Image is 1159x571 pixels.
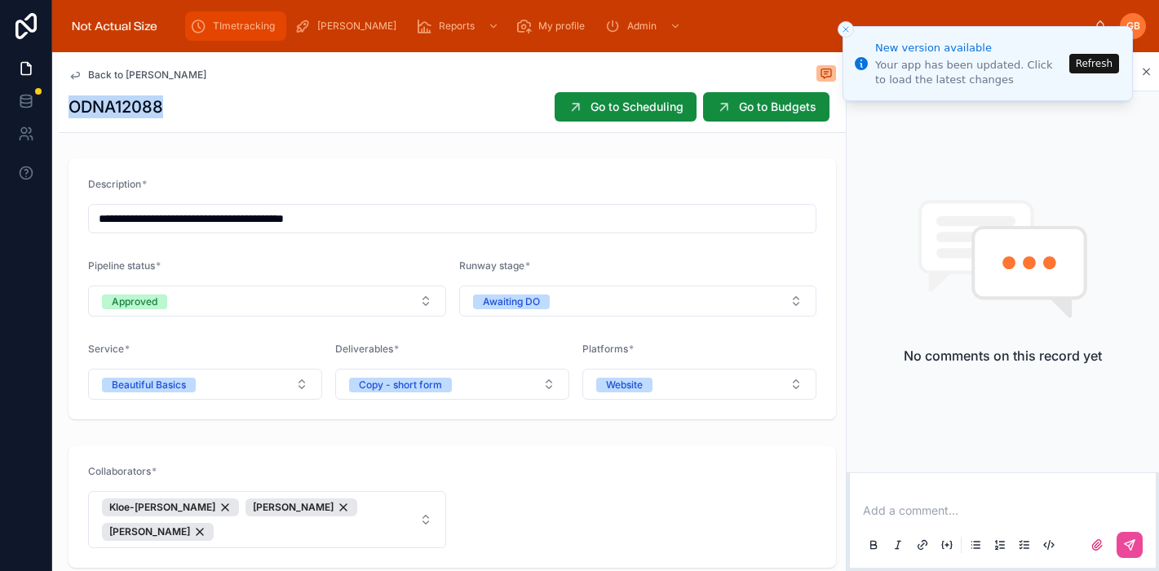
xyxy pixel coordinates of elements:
[112,294,157,309] div: Approved
[335,343,393,355] span: Deliverables
[349,376,452,392] button: Unselect COPY_SHORT_FORM
[904,346,1102,365] h2: No comments on this record yet
[253,501,334,514] span: [PERSON_NAME]
[459,259,524,272] span: Runway stage
[359,378,442,392] div: Copy - short form
[439,20,475,33] span: Reports
[459,285,817,316] button: Select Button
[88,465,151,477] span: Collaborators
[185,11,286,41] a: TImetracking
[596,376,652,392] button: Unselect WEBSITE
[582,343,628,355] span: Platforms
[112,378,186,392] div: Beautiful Basics
[483,294,540,309] div: Awaiting DO
[88,491,446,548] button: Select Button
[1069,54,1119,73] button: Refresh
[875,40,1064,56] div: New version available
[627,20,657,33] span: Admin
[177,8,1094,44] div: scrollable content
[102,498,239,516] button: Unselect 48
[838,21,854,38] button: Close toast
[591,99,683,115] span: Go to Scheduling
[555,92,697,122] button: Go to Scheduling
[109,501,215,514] span: Kloe-[PERSON_NAME]
[65,13,164,39] img: App logo
[69,69,206,82] a: Back to [PERSON_NAME]
[411,11,507,41] a: Reports
[88,259,155,272] span: Pipeline status
[69,95,163,118] h1: ODNA12088
[606,378,643,392] div: Website
[290,11,408,41] a: [PERSON_NAME]
[1126,20,1140,33] span: GB
[88,178,141,190] span: Description
[102,523,214,541] button: Unselect 8
[875,58,1064,87] div: Your app has been updated. Click to load the latest changes
[88,285,446,316] button: Select Button
[213,20,275,33] span: TImetracking
[599,11,689,41] a: Admin
[317,20,396,33] span: [PERSON_NAME]
[246,498,357,516] button: Unselect 9
[109,525,190,538] span: [PERSON_NAME]
[335,369,569,400] button: Select Button
[538,20,585,33] span: My profile
[511,11,596,41] a: My profile
[88,343,124,355] span: Service
[739,99,816,115] span: Go to Budgets
[703,92,829,122] button: Go to Budgets
[582,369,816,400] button: Select Button
[88,69,206,82] span: Back to [PERSON_NAME]
[88,369,322,400] button: Select Button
